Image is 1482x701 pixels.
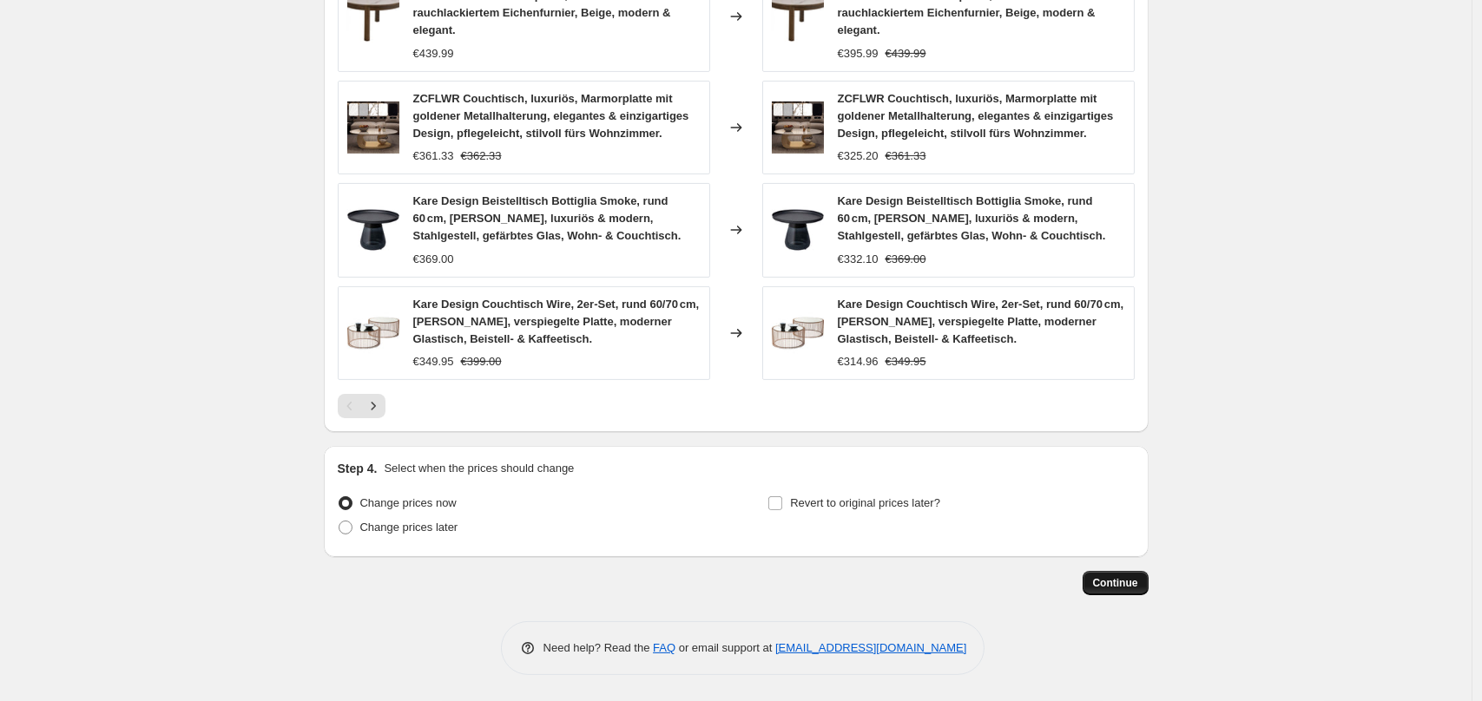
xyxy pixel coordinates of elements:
a: FAQ [653,641,675,654]
span: or email support at [675,641,775,654]
span: Change prices later [360,521,458,534]
button: Next [361,394,385,418]
strike: €362.33 [461,147,502,165]
img: 81qeFABhEkL_80x.jpg [347,102,399,154]
img: 51RKj9WDwnL_80x.jpg [772,204,824,256]
span: Continue [1093,576,1138,590]
strike: €369.00 [886,251,926,268]
div: €369.00 [413,251,454,268]
div: €332.10 [838,251,879,268]
a: [EMAIL_ADDRESS][DOMAIN_NAME] [775,641,966,654]
span: Kare Design Beistelltisch Bottiglia Smoke, rund 60 cm, [PERSON_NAME], luxuriös & modern, Stahlges... [838,194,1106,242]
strike: €349.95 [886,353,926,370]
span: ZCFLWR Couchtisch, luxuriös, Marmorplatte mit goldener Metallhalterung, elegantes & einzigartiges... [413,92,689,140]
span: Need help? Read the [543,641,654,654]
button: Continue [1083,571,1149,595]
img: 71Ae-9sMBhS_80x.jpg [347,307,399,359]
strike: €399.00 [461,353,502,370]
span: Change prices now [360,496,457,509]
span: Kare Design Couchtisch Wire, 2er-Set, rund 60/70 cm, [PERSON_NAME], verspiegelte Platte, moderner... [413,298,700,345]
span: Kare Design Couchtisch Wire, 2er-Set, rund 60/70 cm, [PERSON_NAME], verspiegelte Platte, moderner... [838,298,1124,345]
span: Revert to original prices later? [790,496,940,509]
div: €314.96 [838,353,879,370]
div: €325.20 [838,147,879,165]
strike: €439.99 [886,45,926,62]
nav: Pagination [338,394,385,418]
strike: €361.33 [886,147,926,165]
div: €349.95 [413,353,454,370]
div: €361.33 [413,147,454,165]
div: €439.99 [413,45,454,62]
p: Select when the prices should change [384,460,574,477]
img: 51RKj9WDwnL_80x.jpg [347,204,399,256]
div: €395.99 [838,45,879,62]
img: 81qeFABhEkL_80x.jpg [772,102,824,154]
span: Kare Design Beistelltisch Bottiglia Smoke, rund 60 cm, [PERSON_NAME], luxuriös & modern, Stahlges... [413,194,682,242]
h2: Step 4. [338,460,378,477]
span: ZCFLWR Couchtisch, luxuriös, Marmorplatte mit goldener Metallhalterung, elegantes & einzigartiges... [838,92,1114,140]
img: 71Ae-9sMBhS_80x.jpg [772,307,824,359]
